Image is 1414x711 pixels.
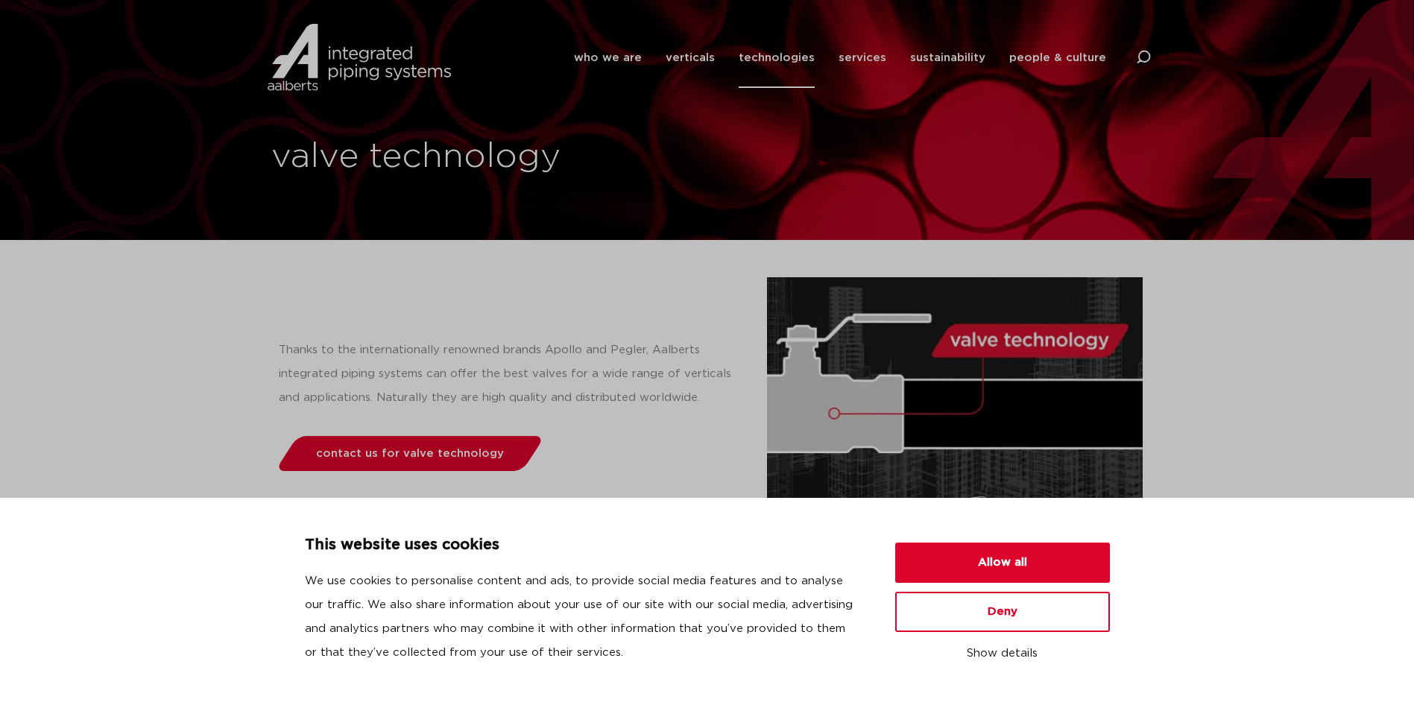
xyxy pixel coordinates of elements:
span: contact us for valve technology [316,448,504,459]
a: contact us for valve technology [274,436,545,471]
a: services [839,28,886,88]
h1: valve technology [271,133,700,181]
p: This website uses cookies [305,534,859,557]
a: technologies [739,28,815,88]
a: sustainability [910,28,985,88]
a: verticals [666,28,715,88]
p: Thanks to the internationally renowned brands Apollo and Pegler, Aalberts integrated piping syste... [279,338,737,410]
button: Show details [895,641,1110,666]
button: Allow all [895,543,1110,583]
a: people & culture [1009,28,1106,88]
button: Deny [895,592,1110,632]
a: who we are [574,28,642,88]
nav: Menu [574,28,1106,88]
p: We use cookies to personalise content and ads, to provide social media features and to analyse ou... [305,569,859,665]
